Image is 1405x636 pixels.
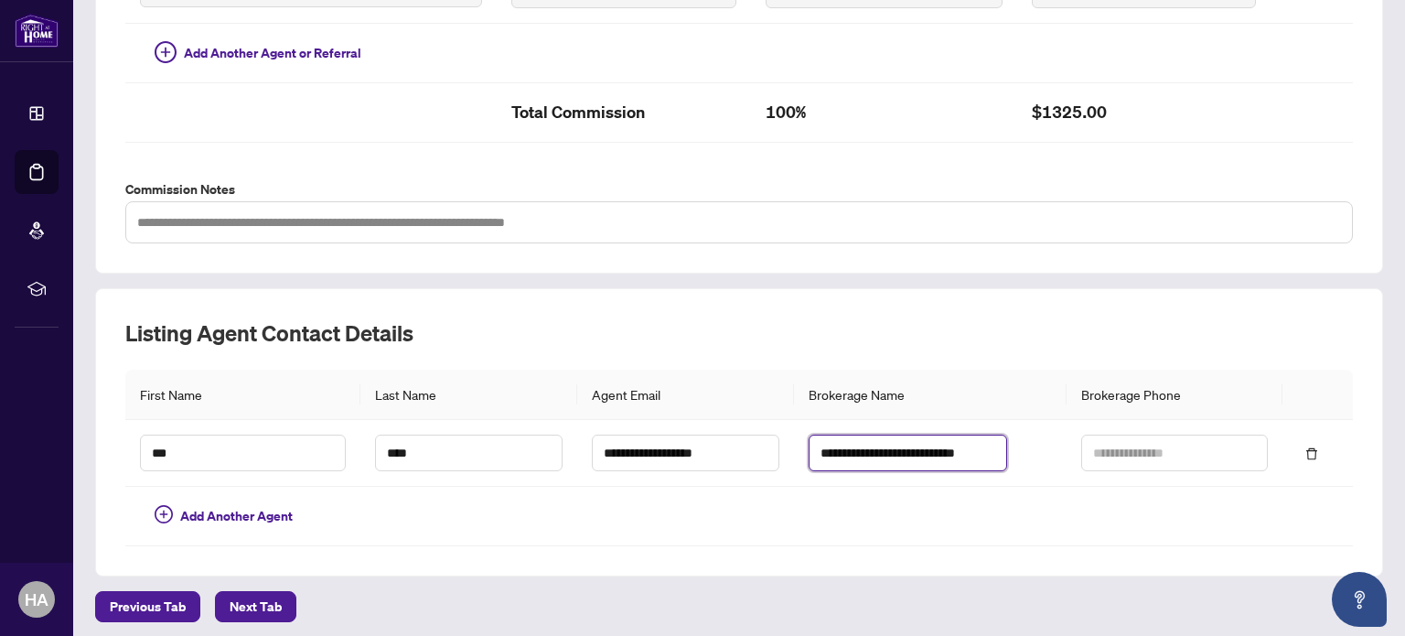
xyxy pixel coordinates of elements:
span: Next Tab [230,592,282,621]
th: Agent Email [577,370,794,420]
th: Last Name [360,370,577,420]
button: Open asap [1332,572,1387,627]
span: Add Another Agent or Referral [184,43,361,63]
th: Brokerage Phone [1067,370,1283,420]
h2: Total Commission [511,98,735,127]
button: Previous Tab [95,591,200,622]
label: Commission Notes [125,179,1353,199]
span: Previous Tab [110,592,186,621]
span: delete [1305,447,1318,460]
h2: 100% [766,98,1003,127]
img: logo [15,14,59,48]
th: First Name [125,370,360,420]
button: Next Tab [215,591,296,622]
span: HA [25,587,48,612]
span: Add Another Agent [180,506,293,526]
button: Add Another Agent or Referral [140,38,376,68]
h2: $1325.00 [1032,98,1256,127]
button: Add Another Agent [140,501,307,531]
span: plus-circle [155,41,177,63]
th: Brokerage Name [794,370,1067,420]
h2: Listing Agent Contact Details [125,318,1353,348]
span: plus-circle [155,505,173,523]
